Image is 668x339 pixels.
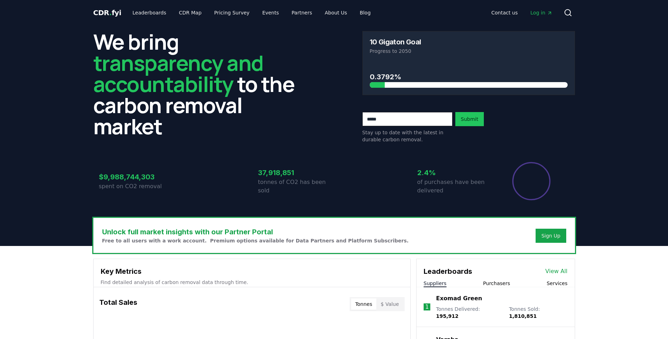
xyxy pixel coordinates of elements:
span: Log in [530,9,552,16]
h3: $9,988,744,303 [99,172,175,182]
a: CDR.fyi [93,8,121,18]
p: Progress to 2050 [370,48,568,55]
button: Submit [455,112,484,126]
h2: We bring to the carbon removal market [93,31,306,137]
a: Sign Up [541,232,560,239]
a: Exomad Green [436,294,482,303]
p: Tonnes Sold : [509,306,567,320]
a: CDR Map [173,6,207,19]
p: of purchases have been delivered [417,178,493,195]
button: Purchasers [483,280,510,287]
h3: 10 Gigaton Goal [370,38,421,45]
a: Events [257,6,285,19]
h3: Leaderboards [424,266,472,277]
p: Tonnes Delivered : [436,306,502,320]
h3: Unlock full market insights with our Partner Portal [102,227,409,237]
a: Pricing Survey [208,6,255,19]
span: 1,810,851 [509,313,537,319]
span: 195,912 [436,313,458,319]
button: Tonnes [351,298,376,310]
a: Leaderboards [127,6,172,19]
a: Partners [286,6,318,19]
p: Find detailed analysis of carbon removal data through time. [101,279,403,286]
a: About Us [319,6,352,19]
button: Sign Up [536,229,566,243]
a: Contact us [486,6,523,19]
p: Free to all users with a work account. Premium options available for Data Partners and Platform S... [102,237,409,244]
nav: Main [127,6,376,19]
h3: 37,918,851 [258,167,334,178]
a: Log in [525,6,558,19]
p: 1 [425,303,429,311]
p: tonnes of CO2 has been sold [258,178,334,195]
p: Stay up to date with the latest in durable carbon removal. [362,129,452,143]
nav: Main [486,6,558,19]
button: $ Value [376,298,403,310]
span: transparency and accountability [93,48,263,98]
button: Services [547,280,567,287]
span: . [109,8,112,17]
h3: Total Sales [99,297,137,311]
h3: Key Metrics [101,266,403,277]
p: spent on CO2 removal [99,182,175,191]
h3: 2.4% [417,167,493,178]
a: View All [545,267,568,276]
h3: 0.3792% [370,72,568,82]
a: Blog [354,6,376,19]
div: Percentage of sales delivered [512,161,551,201]
button: Suppliers [424,280,447,287]
span: CDR fyi [93,8,121,17]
